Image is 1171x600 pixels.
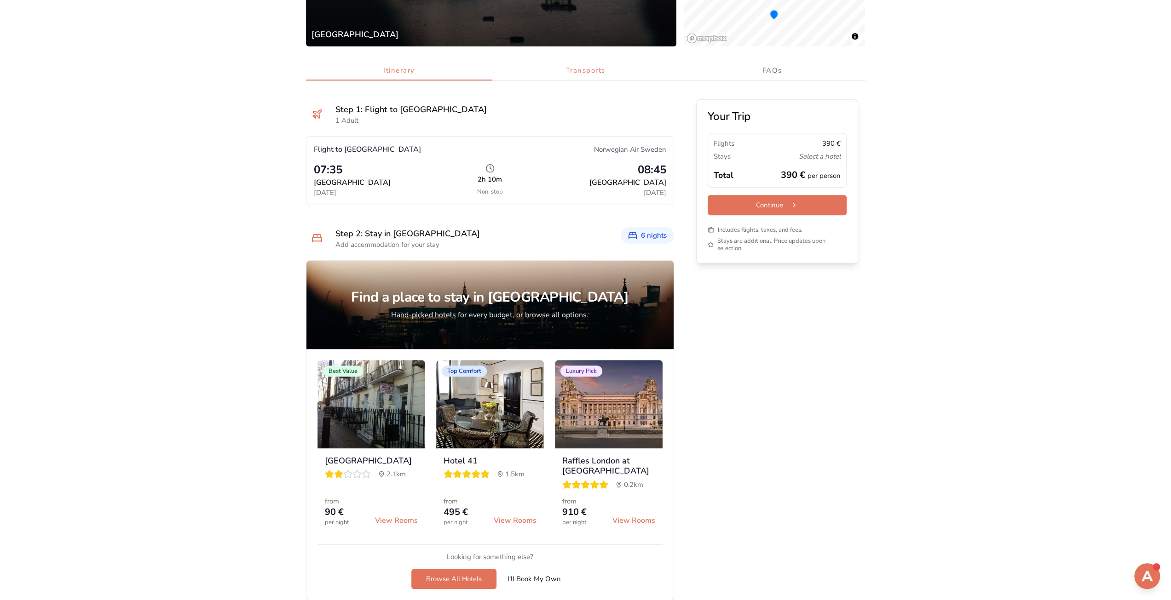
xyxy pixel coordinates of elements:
[478,175,502,184] p: 2h 10m
[555,360,663,448] img: Photo of Raffles London at The OWO
[516,188,666,197] p: [DATE]
[769,10,779,19] div: Map marker
[714,152,731,161] p: Stays
[378,469,406,479] div: Distance from city center
[391,309,588,320] p: Hand-picked hotels for every budget, or browse all options.
[562,456,655,476] h3: Raffles London at [GEOGRAPHIC_DATA]
[436,360,544,448] img: Photo of Hotel 41
[616,480,643,489] div: Distance from city center
[686,33,727,44] a: Mapbox homepage
[562,497,587,506] p: from
[444,456,536,466] h3: Hotel 41
[325,519,349,526] p: per night
[314,144,421,155] h4: Flight to [GEOGRAPHIC_DATA]
[351,289,628,306] h2: Find a place to stay in [GEOGRAPHIC_DATA]
[594,145,666,154] span: Norwegian Air Sweden
[714,169,733,182] p: Total
[444,497,468,506] p: from
[562,519,587,526] p: per night
[849,31,860,42] button: Toggle attribution
[718,226,802,234] span: Includes flights, taxes, and fees.
[306,61,492,80] button: Itinerary
[781,169,841,182] p: 390 €
[411,569,496,589] button: Browse All Hotels
[624,480,643,489] span: 0.2 km
[311,28,671,41] span: [GEOGRAPHIC_DATA]
[325,506,349,519] p: 90 €
[612,515,655,526] span: View Rooms
[477,188,503,195] p: Non-stop
[444,506,468,519] p: 495 €
[1136,565,1158,587] img: Support
[505,469,525,479] span: 1.5 km
[314,177,464,188] p: [GEOGRAPHIC_DATA]
[325,497,349,506] p: from
[822,139,841,148] p: 390 €
[717,237,847,252] span: Stays are additional. Price updates upon selection.
[641,231,667,240] span: 6 nights
[317,552,663,561] p: Looking for something else?
[560,366,602,377] div: Luxury Pick
[497,469,525,479] div: Distance from city center
[516,162,666,177] p: 08:45
[562,506,587,519] p: 910 €
[386,469,406,479] span: 2.1 km
[325,456,418,466] h3: [GEOGRAPHIC_DATA]
[444,519,468,526] p: per night
[679,61,865,80] button: FAQs
[516,177,666,188] p: [GEOGRAPHIC_DATA]
[1134,563,1160,589] button: Open support chat
[799,152,841,161] p: Select a hotel
[335,240,480,249] p: Add accommodation for your stay
[492,61,679,80] button: Transports
[335,227,480,240] h3: Step 2: Stay in [GEOGRAPHIC_DATA]
[494,515,536,526] span: View Rooms
[323,366,363,377] div: Best Value
[375,515,418,526] span: View Rooms
[500,570,568,588] button: I'll Book My Own
[317,360,425,448] img: Photo of Colliers Hotel
[314,188,464,197] p: [DATE]
[808,171,841,180] span: per person
[714,139,734,148] p: Flights
[335,116,487,125] p: 1 Adult
[335,103,487,116] h3: Step 1: Flight to [GEOGRAPHIC_DATA]
[314,162,464,177] p: 07:35
[708,195,847,215] button: Continue
[708,111,847,122] h3: Your Trip
[442,366,487,377] div: Top Comfort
